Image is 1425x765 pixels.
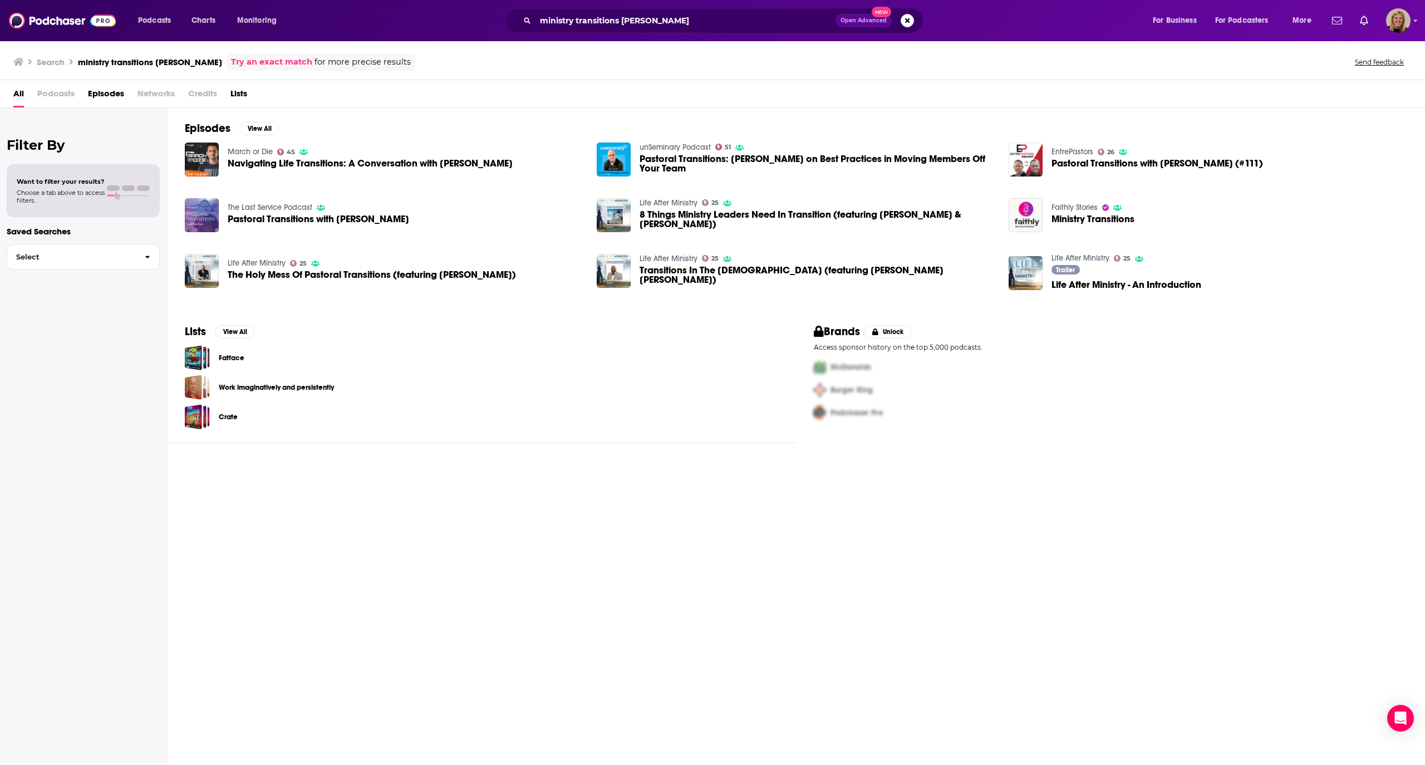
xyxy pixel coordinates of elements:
[1009,143,1043,176] img: Pastoral Transitions with Matt Davis (#111)
[640,254,697,263] a: Life After Ministry
[702,255,719,262] a: 25
[831,362,871,372] span: McDonalds
[1051,203,1098,212] a: Faithly Stories
[228,159,513,168] span: Navigating Life Transitions: A Conversation with [PERSON_NAME]
[1355,11,1373,30] a: Show notifications dropdown
[1051,280,1201,290] a: Life After Ministry - An Introduction
[78,57,222,67] h3: ministry transitions [PERSON_NAME]
[185,404,210,429] a: Crate
[185,198,219,232] img: Pastoral Transitions with Matt Davis
[597,198,631,232] img: 8 Things Ministry Leaders Need In Transition (featuring Matt & Marilee Davis)
[13,85,24,107] span: All
[809,379,831,401] img: Second Pro Logo
[1056,267,1075,273] span: Trailer
[219,411,238,423] a: Crate
[228,147,273,156] a: March or Die
[7,253,136,261] span: Select
[872,7,892,17] span: New
[188,85,217,107] span: Credits
[640,143,711,152] a: unSeminary Podcast
[185,325,255,339] a: ListsView All
[1114,255,1131,262] a: 25
[1387,705,1414,732] div: Open Intercom Messenger
[7,226,160,237] p: Saved Searches
[640,154,995,173] a: Pastoral Transitions: Matt Davis on Best Practices in Moving Members Off Your Team
[184,12,222,30] a: Charts
[191,13,215,28] span: Charts
[228,203,312,212] a: The Last Service Podcast
[1352,57,1407,67] button: Send feedback
[597,143,631,176] img: Pastoral Transitions: Matt Davis on Best Practices in Moving Members Off Your Team
[228,159,513,168] a: Navigating Life Transitions: A Conversation with Matt Davis
[37,85,75,107] span: Podcasts
[809,356,831,379] img: First Pro Logo
[17,178,105,185] span: Want to filter your results?
[315,56,411,68] span: for more precise results
[836,14,892,27] button: Open AdvancedNew
[1051,253,1109,263] a: Life After Ministry
[1051,147,1093,156] a: EntrePastors
[7,244,160,269] button: Select
[185,375,210,400] a: Work imaginatively and persistently
[715,144,731,150] a: 51
[277,149,296,155] a: 45
[230,85,247,107] span: Lists
[37,57,65,67] h3: Search
[814,325,860,339] h2: Brands
[1208,12,1285,30] button: open menu
[711,200,719,205] span: 25
[88,85,124,107] a: Episodes
[640,198,697,208] a: Life After Ministry
[299,261,307,266] span: 25
[1098,149,1115,155] a: 26
[725,145,731,150] span: 51
[1051,159,1263,168] a: Pastoral Transitions with Matt Davis (#111)
[809,401,831,424] img: Third Pro Logo
[597,254,631,288] img: Transitions In The African American Church (featuring J. Ricardo Smith)
[9,10,116,31] a: Podchaser - Follow, Share and Rate Podcasts
[1009,198,1043,232] img: Ministry Transitions
[7,137,160,153] h2: Filter By
[1153,13,1197,28] span: For Business
[228,270,516,279] a: The Holy Mess Of Pastoral Transitions (featuring Josh Harris)
[1145,12,1211,30] button: open menu
[228,258,286,268] a: Life After Ministry
[1328,11,1347,30] a: Show notifications dropdown
[229,12,291,30] button: open menu
[137,85,175,107] span: Networks
[831,385,873,395] span: Burger King
[219,352,244,364] a: Fatface
[185,254,219,288] img: The Holy Mess Of Pastoral Transitions (featuring Josh Harris)
[138,13,171,28] span: Podcasts
[215,325,255,339] button: View All
[702,199,719,206] a: 25
[711,256,719,261] span: 25
[515,8,934,33] div: Search podcasts, credits, & more...
[640,210,995,229] span: 8 Things Ministry Leaders Need In Transition (featuring [PERSON_NAME] & [PERSON_NAME])
[1285,12,1325,30] button: open menu
[640,210,995,229] a: 8 Things Ministry Leaders Need In Transition (featuring Matt & Marilee Davis)
[1107,150,1114,155] span: 26
[1051,214,1134,224] a: Ministry Transitions
[831,408,883,418] span: Podchaser Pro
[1293,13,1311,28] span: More
[864,325,912,339] button: Unlock
[1051,159,1263,168] span: Pastoral Transitions with [PERSON_NAME] (#111)
[1215,13,1269,28] span: For Podcasters
[1009,256,1043,290] img: Life After Ministry - An Introduction
[290,260,307,267] a: 25
[228,270,516,279] span: The Holy Mess Of Pastoral Transitions (featuring [PERSON_NAME])
[841,18,887,23] span: Open Advanced
[814,343,1407,351] p: Access sponsor history on the top 5,000 podcasts.
[185,121,279,135] a: EpisodesView All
